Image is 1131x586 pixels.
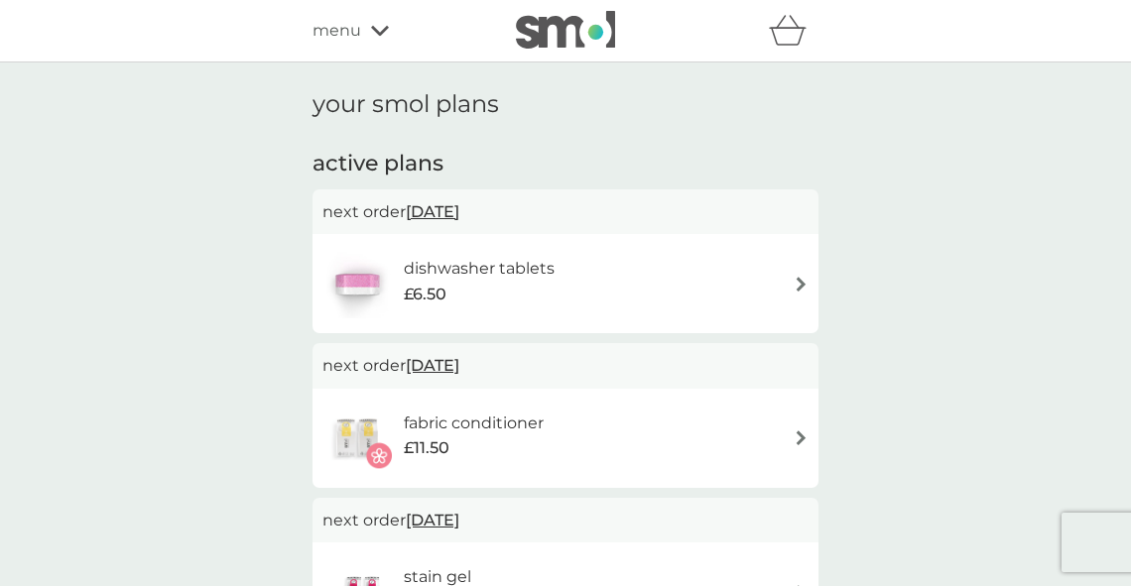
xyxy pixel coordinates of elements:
span: [DATE] [406,501,459,539]
p: next order [322,353,809,379]
span: £6.50 [404,282,446,307]
h1: your smol plans [313,90,818,119]
h6: dishwasher tablets [404,256,555,282]
img: dishwasher tablets [322,249,392,318]
p: next order [322,508,809,533]
img: smol [516,11,615,49]
img: fabric conditioner [322,404,392,473]
h2: active plans [313,149,818,179]
div: basket [769,11,818,51]
img: arrow right [794,277,809,292]
p: next order [322,199,809,225]
span: menu [313,18,361,44]
h6: fabric conditioner [404,410,544,436]
img: arrow right [794,430,809,445]
span: [DATE] [406,192,459,231]
span: [DATE] [406,346,459,385]
span: £11.50 [404,435,449,461]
